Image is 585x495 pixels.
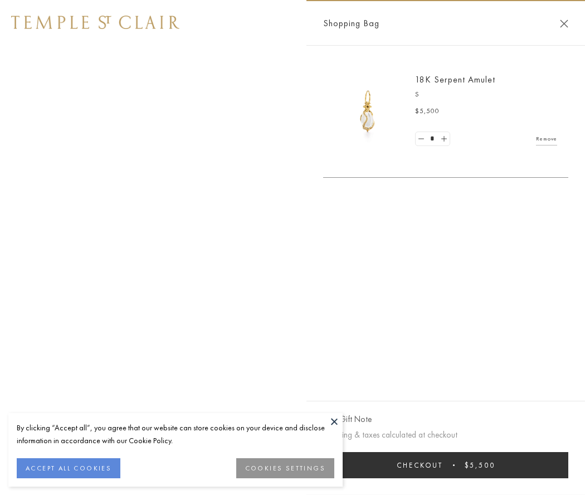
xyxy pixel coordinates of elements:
[323,16,379,31] span: Shopping Bag
[323,428,568,442] p: Shipping & taxes calculated at checkout
[536,133,557,145] a: Remove
[416,132,427,146] a: Set quantity to 0
[334,78,401,145] img: P51836-E11SERPPV
[415,74,495,85] a: 18K Serpent Amulet
[236,458,334,478] button: COOKIES SETTINGS
[17,421,334,447] div: By clicking “Accept all”, you agree that our website can store cookies on your device and disclos...
[415,89,557,100] p: S
[560,20,568,28] button: Close Shopping Bag
[323,412,372,426] button: Add Gift Note
[17,458,120,478] button: ACCEPT ALL COOKIES
[11,16,179,29] img: Temple St. Clair
[397,460,443,470] span: Checkout
[323,452,568,478] button: Checkout $5,500
[438,132,449,146] a: Set quantity to 2
[465,460,495,470] span: $5,500
[415,106,440,117] span: $5,500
